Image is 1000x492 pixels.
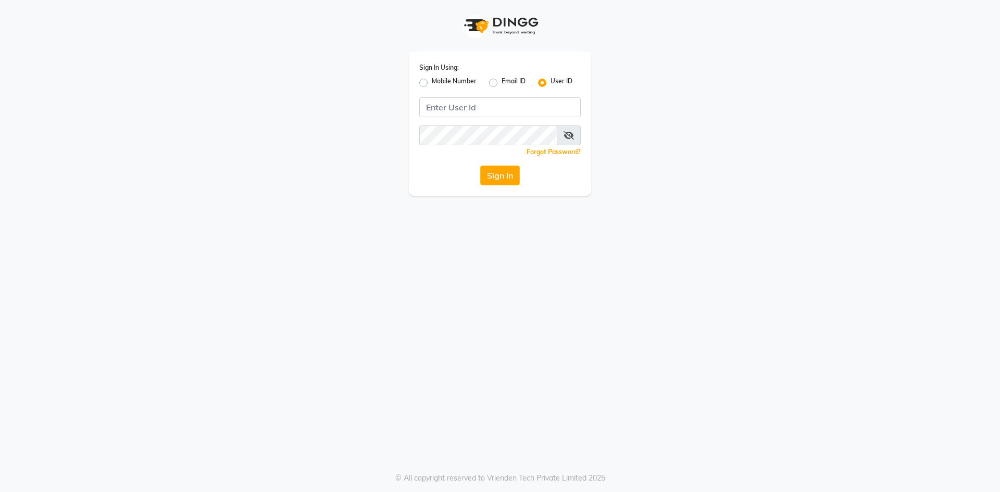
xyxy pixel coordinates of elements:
label: User ID [551,77,572,89]
label: Sign In Using: [419,63,459,72]
button: Sign In [480,166,520,185]
a: Forgot Password? [527,148,581,156]
label: Email ID [502,77,526,89]
input: Username [419,125,557,145]
input: Username [419,97,581,117]
img: logo1.svg [458,10,542,41]
label: Mobile Number [432,77,477,89]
